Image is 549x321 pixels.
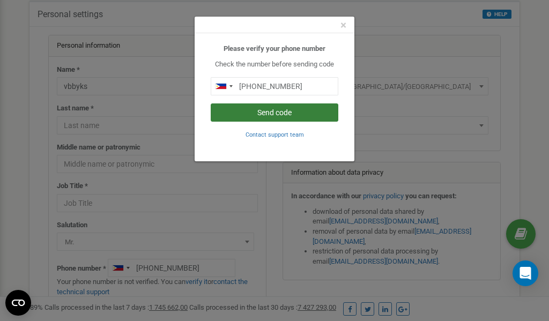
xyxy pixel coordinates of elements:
button: Send code [211,103,338,122]
p: Check the number before sending code [211,59,338,70]
button: Open CMP widget [5,290,31,316]
div: Open Intercom Messenger [513,260,538,286]
a: Contact support team [246,130,304,138]
b: Please verify your phone number [224,44,325,53]
div: Telephone country code [211,78,236,95]
input: 0905 123 4567 [211,77,338,95]
small: Contact support team [246,131,304,138]
button: Close [340,20,346,31]
span: × [340,19,346,32]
